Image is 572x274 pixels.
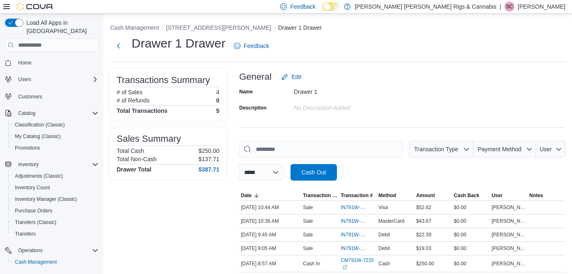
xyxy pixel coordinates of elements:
[8,131,102,142] button: My Catalog (Classic)
[378,192,396,199] span: Method
[12,143,99,153] span: Promotions
[378,260,390,267] span: Cash
[473,141,536,157] button: Payment Method
[454,192,479,199] span: Cash Back
[341,245,367,252] span: IN791W-33336
[15,207,53,214] span: Purchase Orders
[490,191,528,200] button: User
[110,38,127,54] button: Next
[291,73,301,81] span: Edit
[15,245,99,255] span: Operations
[528,191,565,200] button: Notes
[239,230,301,240] div: [DATE] 9:45 AM
[492,231,526,238] span: [PERSON_NAME]
[15,160,42,169] button: Inventory
[117,166,151,173] h4: Drawer Total
[2,245,102,256] button: Operations
[18,93,42,100] span: Customers
[8,193,102,205] button: Inventory Manager (Classic)
[416,192,435,199] span: Amount
[291,164,337,181] button: Cash Out
[409,141,473,157] button: Transaction Type
[322,2,340,11] input: Dark Mode
[2,107,102,119] button: Catalog
[15,122,65,128] span: Classification (Classic)
[492,218,526,224] span: [PERSON_NAME]
[15,259,57,265] span: Cash Management
[2,90,102,102] button: Customers
[478,146,522,152] span: Payment Method
[15,108,38,118] button: Catalog
[117,75,210,85] h3: Transactions Summary
[341,204,367,211] span: IN791W-33339
[452,203,490,212] div: $0.00
[355,2,496,12] p: [PERSON_NAME] [PERSON_NAME] Rigs & Cannabis
[2,159,102,170] button: Inventory
[8,228,102,240] button: Transfers
[294,101,405,111] div: No Description added
[18,60,31,66] span: Home
[377,191,414,200] button: Method
[15,145,40,151] span: Promotions
[278,69,305,85] button: Edit
[492,260,526,267] span: [PERSON_NAME]
[303,218,313,224] p: Sale
[117,107,168,114] h4: Total Transactions
[239,72,272,82] h3: General
[15,173,63,179] span: Adjustments (Classic)
[12,257,99,267] span: Cash Management
[414,191,452,200] button: Amount
[12,206,99,216] span: Purchase Orders
[416,260,434,267] span: $250.00
[239,141,403,157] input: This is a search bar. As you type, the results lower in the page will automatically filter.
[15,219,56,226] span: Transfers (Classic)
[342,265,347,270] svg: External link
[15,108,99,118] span: Catalog
[12,143,43,153] a: Promotions
[23,19,99,35] span: Load All Apps in [GEOGRAPHIC_DATA]
[452,191,490,200] button: Cash Back
[12,171,99,181] span: Adjustments (Classic)
[303,245,313,252] p: Sale
[12,183,53,193] a: Inventory Count
[15,58,35,68] a: Home
[198,166,219,173] h4: $387.71
[12,171,66,181] a: Adjustments (Classic)
[15,184,50,191] span: Inventory Count
[500,2,501,12] p: |
[12,229,99,239] span: Transfers
[15,92,46,102] a: Customers
[12,217,99,227] span: Transfers (Classic)
[241,192,252,199] span: Date
[12,183,99,193] span: Inventory Count
[341,230,375,240] button: IN791W-33337
[452,216,490,226] div: $0.00
[15,160,99,169] span: Inventory
[18,247,43,254] span: Operations
[110,24,565,33] nav: An example of EuiBreadcrumbs
[18,76,31,83] span: Users
[110,24,159,31] button: Cash Management
[303,192,337,199] span: Transaction Type
[414,146,458,152] span: Transaction Type
[239,191,301,200] button: Date
[8,256,102,268] button: Cash Management
[239,259,301,269] div: [DATE] 8:57 AM
[339,191,377,200] button: Transaction #
[15,133,61,140] span: My Catalog (Classic)
[452,243,490,253] div: $0.00
[301,191,339,200] button: Transaction Type
[8,205,102,217] button: Purchase Orders
[239,105,267,111] label: Description
[12,120,68,130] a: Classification (Classic)
[216,107,219,114] h4: 5
[416,204,431,211] span: $52.62
[341,192,373,199] span: Transaction #
[12,217,60,227] a: Transfers (Classic)
[416,218,431,224] span: $43.67
[117,134,181,144] h3: Sales Summary
[492,204,526,211] span: [PERSON_NAME]
[416,245,431,252] span: $19.03
[12,131,99,141] span: My Catalog (Classic)
[378,218,404,224] span: MasterCard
